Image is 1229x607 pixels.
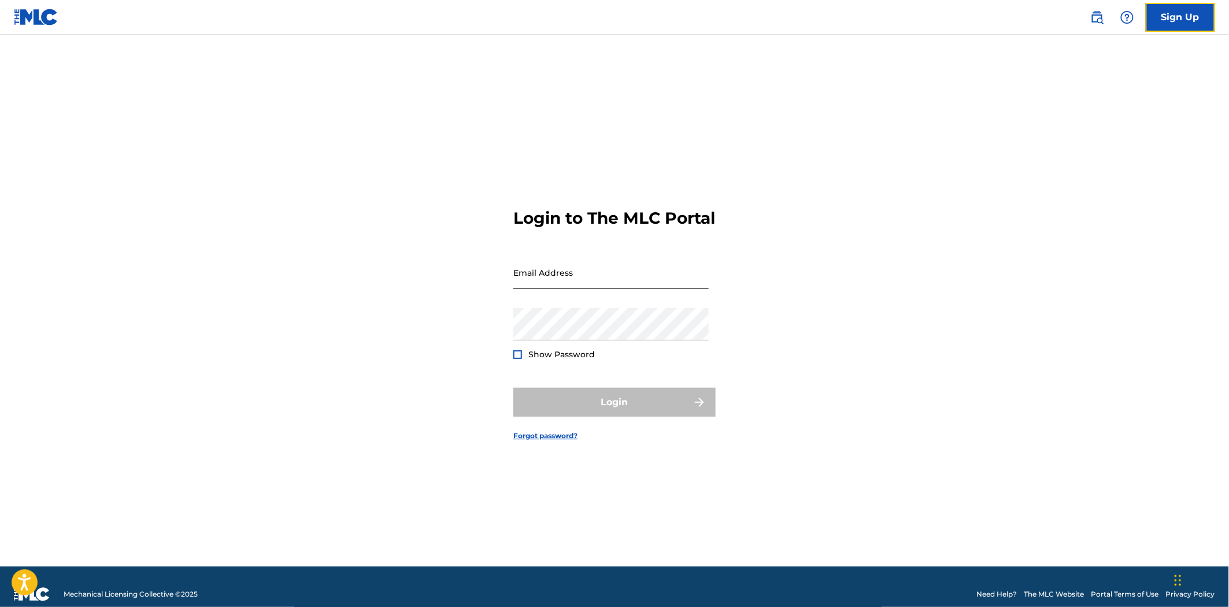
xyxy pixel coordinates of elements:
[1090,10,1104,24] img: search
[1171,552,1229,607] iframe: Chat Widget
[1175,563,1182,598] div: Ziehen
[1091,589,1159,599] a: Portal Terms of Use
[1120,10,1134,24] img: help
[1116,6,1139,29] div: Help
[1086,6,1109,29] a: Public Search
[14,9,58,25] img: MLC Logo
[1166,589,1215,599] a: Privacy Policy
[1146,3,1215,32] a: Sign Up
[1024,589,1084,599] a: The MLC Website
[1171,552,1229,607] div: Chat-Widget
[64,589,198,599] span: Mechanical Licensing Collective © 2025
[513,431,578,441] a: Forgot password?
[14,587,50,601] img: logo
[513,208,715,228] h3: Login to The MLC Portal
[528,349,595,360] span: Show Password
[977,589,1017,599] a: Need Help?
